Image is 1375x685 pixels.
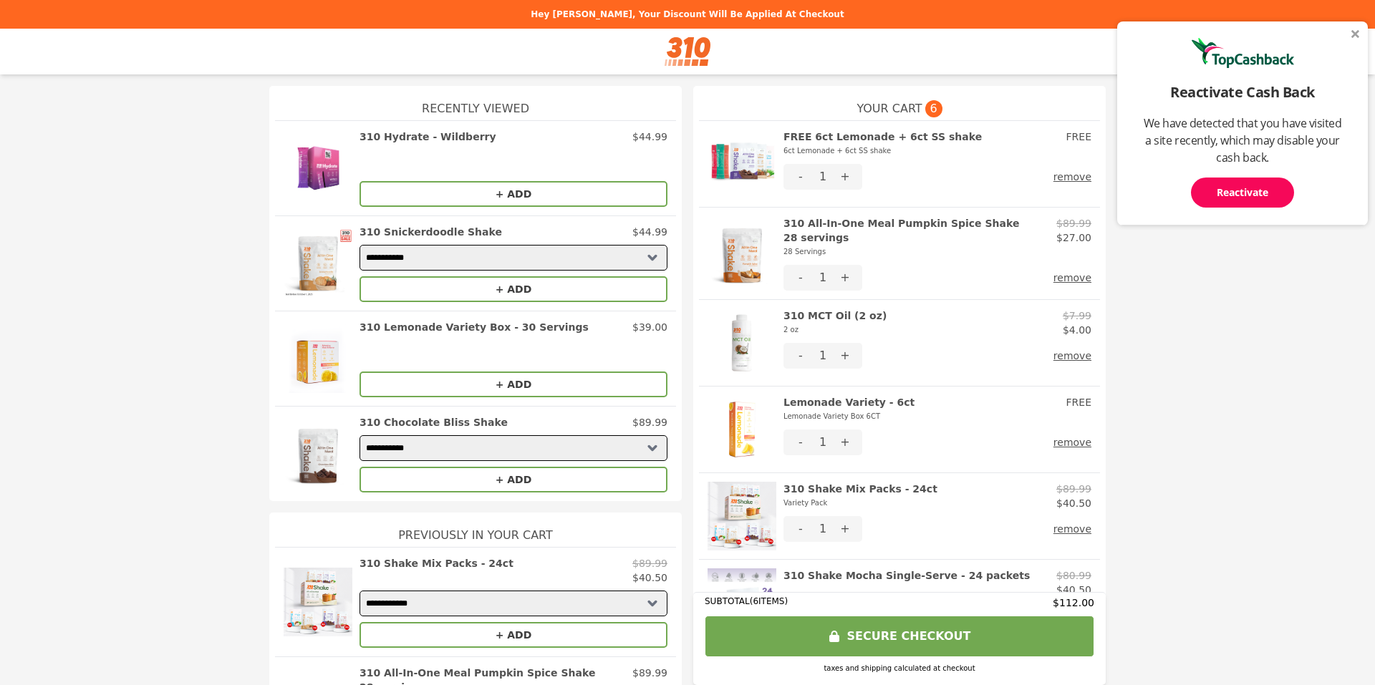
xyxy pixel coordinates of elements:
[783,265,818,291] button: -
[1053,429,1091,455] button: remove
[818,516,828,542] div: 1
[708,568,776,637] img: 310 Shake Mocha Single-Serve - 24 packets
[783,323,887,337] div: 2 oz
[828,429,862,455] button: +
[708,482,776,550] img: 310 Shake Mix Packs - 24ct
[705,663,1094,674] div: taxes and shipping calculated at checkout
[708,309,776,377] img: 310 MCT Oil (2 oz)
[284,556,352,648] img: 310 Shake Mix Packs - 24ct
[360,467,667,492] button: + ADD
[705,596,750,606] span: SUBTOTAL
[1066,395,1091,409] p: FREE
[818,265,828,291] div: 1
[9,9,1366,20] p: Hey [PERSON_NAME], your discount will be applied at checkout
[360,130,496,144] h2: 310 Hydrate - Wildberry
[708,130,776,198] img: FREE 6ct Lemonade + 6ct SS shake
[1063,309,1091,323] p: $7.99
[632,225,667,239] p: $44.99
[284,225,352,302] img: 310 Snickerdoodle Shake
[750,596,788,606] span: ( 6 ITEMS)
[284,130,352,207] img: 310 Hydrate - Wildberry
[783,496,937,510] div: Variety Pack
[284,320,352,397] img: 310 Lemonade Variety Box - 30 Servings
[925,100,942,117] span: 6
[818,343,828,369] div: 1
[1056,496,1091,510] p: $40.50
[783,482,937,510] h2: 310 Shake Mix Packs - 24ct
[1056,583,1091,597] p: $40.50
[828,516,862,542] button: +
[783,429,818,455] button: -
[783,164,818,190] button: -
[360,622,667,648] button: + ADD
[1056,216,1091,230] p: $89.99
[783,568,1030,597] h2: 310 Shake Mocha Single-Serve - 24 packets
[1053,596,1094,610] span: $112.00
[275,512,676,547] h1: Previously In Your Cart
[360,415,508,429] h2: 310 Chocolate Bliss Shake
[360,320,589,334] h2: 310 Lemonade Variety Box - 30 Servings
[783,245,1051,259] div: 28 Servings
[828,343,862,369] button: +
[360,556,513,570] h2: 310 Shake Mix Packs - 24ct
[828,265,862,291] button: +
[1053,516,1091,542] button: remove
[632,320,667,334] p: $39.00
[1053,265,1091,291] button: remove
[705,616,1094,657] button: SECURE CHECKOUT
[360,276,667,302] button: + ADD
[857,100,922,117] span: YOUR CART
[1053,343,1091,369] button: remove
[360,225,502,239] h2: 310 Snickerdoodle Shake
[1053,164,1091,190] button: remove
[360,181,667,207] button: + ADD
[275,86,676,120] h1: Recently Viewed
[708,395,776,464] img: Lemonade Variety - 6ct
[783,144,982,158] div: 6ct Lemonade + 6ct SS shake
[783,130,982,158] h2: FREE 6ct Lemonade + 6ct SS shake
[632,130,667,144] p: $44.99
[818,164,828,190] div: 1
[1056,482,1091,496] p: $89.99
[665,37,711,66] img: Brand Logo
[632,570,667,585] p: $40.50
[360,371,667,397] button: + ADD
[783,309,887,337] h2: 310 MCT Oil (2 oz)
[632,556,667,570] p: $89.99
[360,591,667,616] select: Select a product variant
[360,245,667,271] select: Select a product variant
[783,409,915,424] div: Lemonade Variety Box 6CT
[818,429,828,455] div: 1
[783,395,915,424] h2: Lemonade Variety - 6ct
[708,216,776,291] img: 310 All-In-One Meal Pumpkin Spice Shake 28 servings
[284,415,352,492] img: 310 Chocolate Bliss Shake
[632,415,667,429] p: $89.99
[360,435,667,461] select: Select a product variant
[828,164,862,190] button: +
[783,216,1051,259] h2: 310 All-In-One Meal Pumpkin Spice Shake 28 servings
[1063,323,1091,337] p: $4.00
[1056,568,1091,583] p: $80.99
[783,343,818,369] button: -
[1066,130,1091,144] p: FREE
[783,516,818,542] button: -
[1056,230,1091,245] p: $27.00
